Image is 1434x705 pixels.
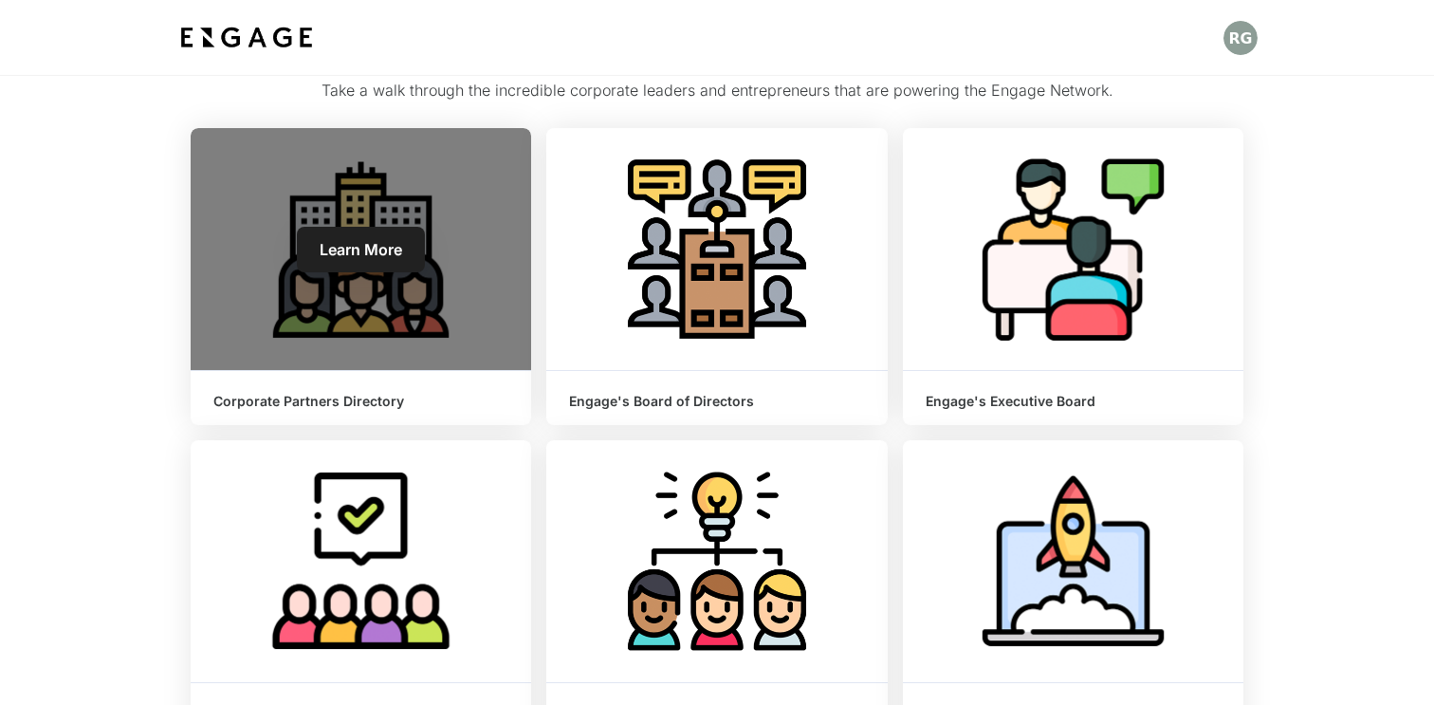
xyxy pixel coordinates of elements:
span: Learn More [320,240,402,259]
img: bdf1fb74-1727-4ba0-a5bd-bc74ae9fc70b.jpeg [176,21,317,55]
img: Profile picture of Rebecca Greenhalgh [1223,21,1258,55]
h6: Engage's Executive Board [926,394,1221,410]
a: Learn More [297,227,425,272]
p: Take a walk through the incredible corporate leaders and entrepreneurs that are powering the Enga... [191,79,1243,113]
button: Open profile menu [1223,21,1258,55]
h6: Engage's Board of Directors [569,394,864,410]
h6: Corporate Partners Directory [213,394,508,410]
